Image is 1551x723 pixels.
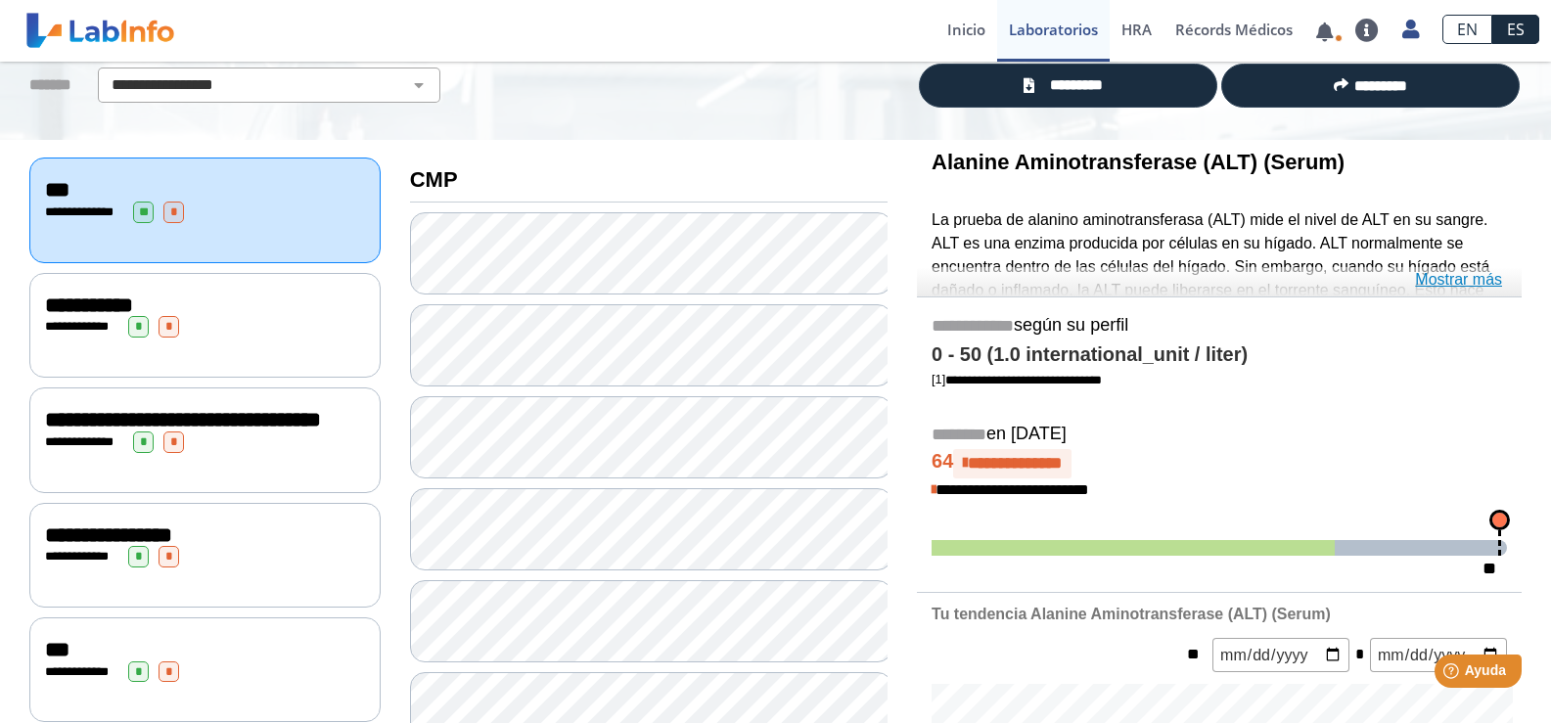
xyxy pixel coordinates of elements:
[932,208,1507,395] p: La prueba de alanino aminotransferasa (ALT) mide el nivel de ALT en su sangre. ALT es una enzima ...
[410,167,458,192] b: CMP
[932,315,1507,338] h5: según su perfil
[1492,15,1539,44] a: ES
[932,449,1507,478] h4: 64
[1370,638,1507,672] input: mm/dd/yyyy
[932,424,1507,446] h5: en [DATE]
[1121,20,1152,39] span: HRA
[1415,268,1502,292] a: Mostrar más
[932,372,1102,386] a: [1]
[1377,647,1529,701] iframe: Help widget launcher
[932,343,1507,367] h4: 0 - 50 (1.0 international_unit / liter)
[1212,638,1349,672] input: mm/dd/yyyy
[932,150,1345,174] b: Alanine Aminotransferase (ALT) (Serum)
[932,606,1331,622] b: Tu tendencia Alanine Aminotransferase (ALT) (Serum)
[1442,15,1492,44] a: EN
